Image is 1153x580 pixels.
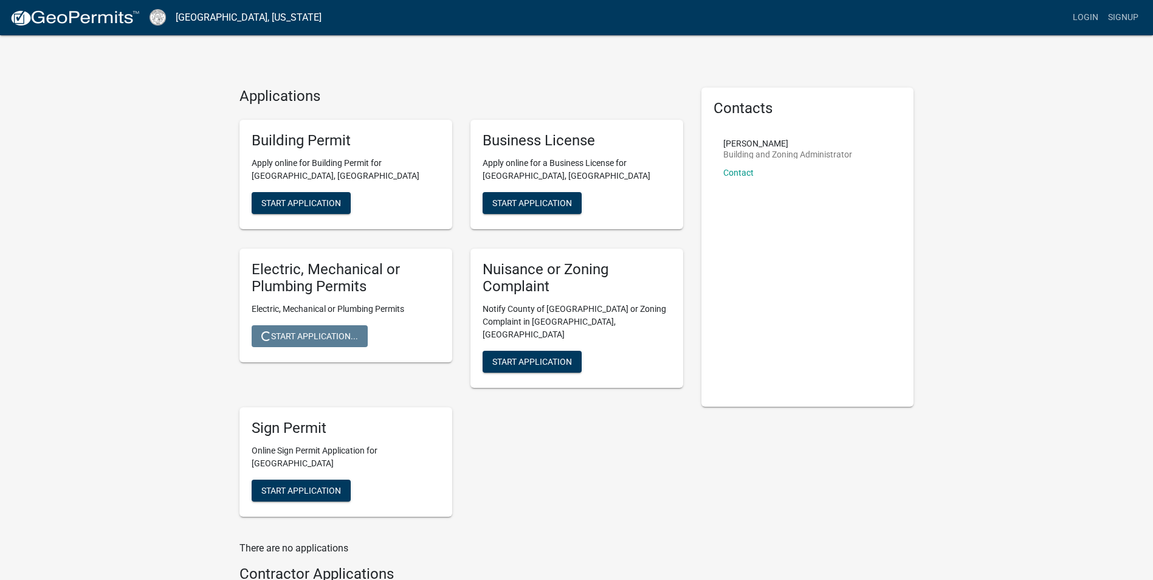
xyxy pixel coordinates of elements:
[483,132,671,150] h5: Business License
[483,157,671,182] p: Apply online for a Business License for [GEOGRAPHIC_DATA], [GEOGRAPHIC_DATA]
[252,419,440,437] h5: Sign Permit
[239,88,683,105] h4: Applications
[1103,6,1143,29] a: Signup
[150,9,166,26] img: Cook County, Georgia
[252,480,351,502] button: Start Application
[723,150,852,159] p: Building and Zoning Administrator
[723,139,852,148] p: [PERSON_NAME]
[239,541,683,556] p: There are no applications
[723,168,754,178] a: Contact
[252,303,440,316] p: Electric, Mechanical or Plumbing Permits
[252,261,440,296] h5: Electric, Mechanical or Plumbing Permits
[239,88,683,526] wm-workflow-list-section: Applications
[492,198,572,207] span: Start Application
[252,325,368,347] button: Start Application...
[714,100,902,117] h5: Contacts
[492,357,572,367] span: Start Application
[261,198,341,207] span: Start Application
[1068,6,1103,29] a: Login
[252,444,440,470] p: Online Sign Permit Application for [GEOGRAPHIC_DATA]
[252,157,440,182] p: Apply online for Building Permit for [GEOGRAPHIC_DATA], [GEOGRAPHIC_DATA]
[176,7,322,28] a: [GEOGRAPHIC_DATA], [US_STATE]
[252,132,440,150] h5: Building Permit
[252,192,351,214] button: Start Application
[483,261,671,296] h5: Nuisance or Zoning Complaint
[483,303,671,341] p: Notify County of [GEOGRAPHIC_DATA] or Zoning Complaint in [GEOGRAPHIC_DATA], [GEOGRAPHIC_DATA]
[483,192,582,214] button: Start Application
[261,331,358,341] span: Start Application...
[261,485,341,495] span: Start Application
[483,351,582,373] button: Start Application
